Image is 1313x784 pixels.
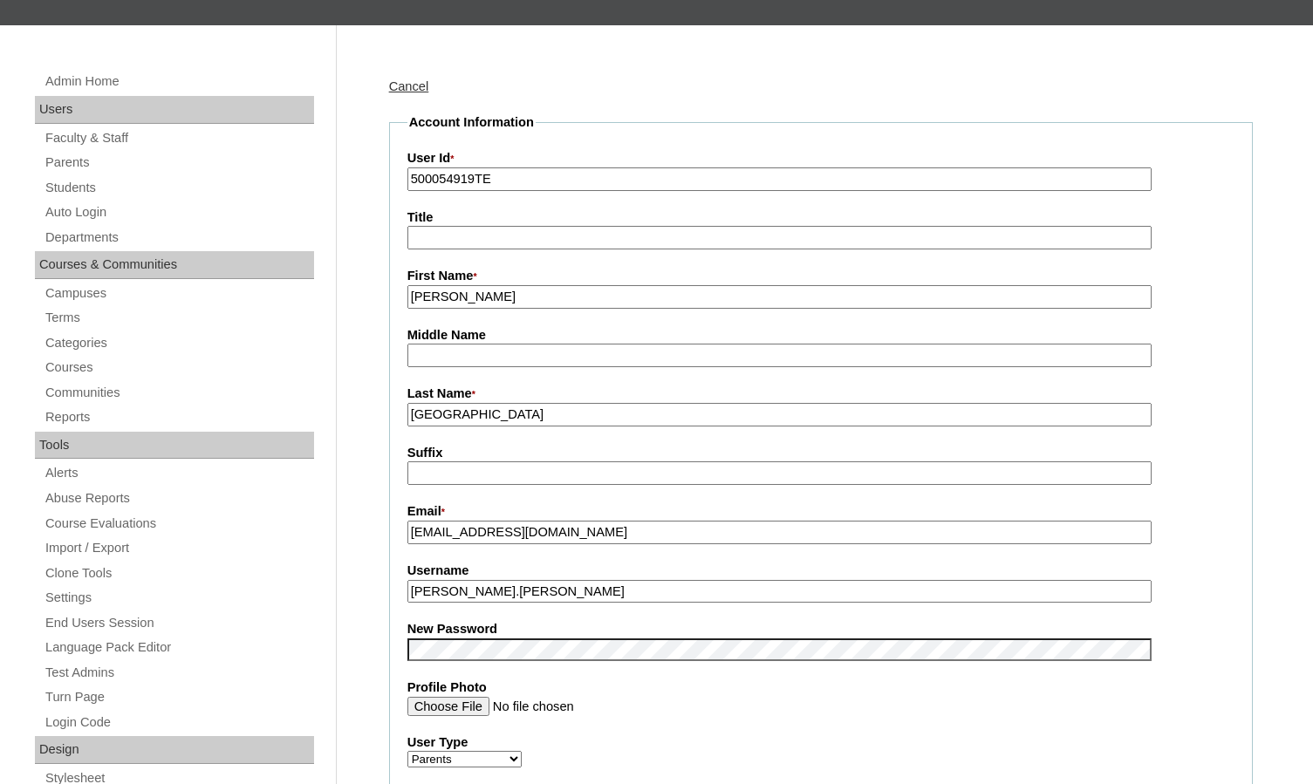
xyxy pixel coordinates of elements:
[407,113,536,132] legend: Account Information
[44,307,314,329] a: Terms
[44,71,314,92] a: Admin Home
[44,283,314,304] a: Campuses
[44,227,314,249] a: Departments
[44,612,314,634] a: End Users Session
[407,326,1234,344] label: Middle Name
[44,357,314,378] a: Courses
[407,502,1234,522] label: Email
[35,736,314,764] div: Design
[44,382,314,404] a: Communities
[407,733,1234,752] label: User Type
[407,149,1234,168] label: User Id
[44,487,314,509] a: Abuse Reports
[44,712,314,733] a: Login Code
[44,686,314,708] a: Turn Page
[44,406,314,428] a: Reports
[44,332,314,354] a: Categories
[44,201,314,223] a: Auto Login
[35,432,314,460] div: Tools
[35,251,314,279] div: Courses & Communities
[407,620,1234,638] label: New Password
[407,267,1234,286] label: First Name
[44,177,314,199] a: Students
[407,444,1234,462] label: Suffix
[44,462,314,484] a: Alerts
[407,208,1234,227] label: Title
[407,678,1234,697] label: Profile Photo
[389,79,429,93] a: Cancel
[44,662,314,684] a: Test Admins
[44,537,314,559] a: Import / Export
[44,152,314,174] a: Parents
[44,562,314,584] a: Clone Tools
[35,96,314,124] div: Users
[407,385,1234,404] label: Last Name
[407,562,1234,580] label: Username
[44,637,314,658] a: Language Pack Editor
[44,127,314,149] a: Faculty & Staff
[44,587,314,609] a: Settings
[44,513,314,535] a: Course Evaluations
